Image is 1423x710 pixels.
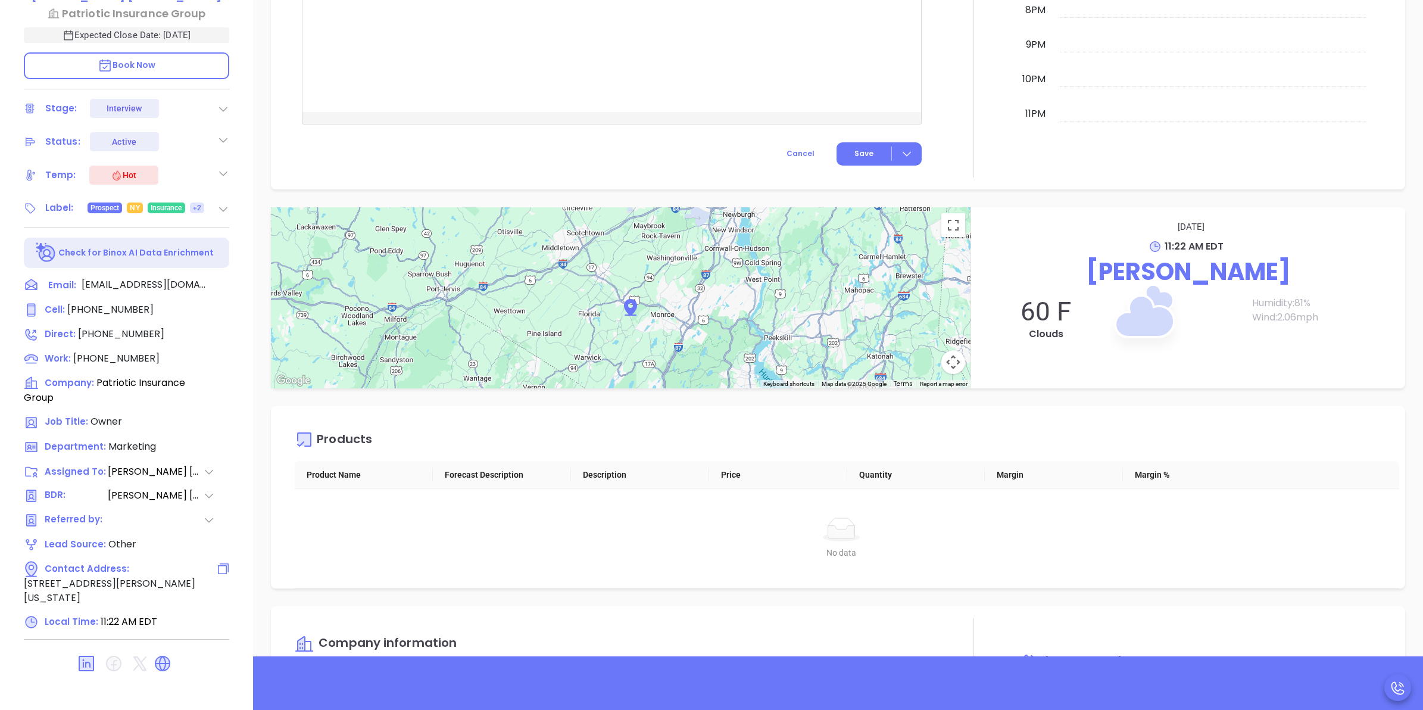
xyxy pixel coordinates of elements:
[58,247,214,259] p: Check for Binox AI Data Enrichment
[983,327,1109,341] p: Clouds
[295,637,457,650] a: Company information
[983,254,1393,289] p: [PERSON_NAME]
[571,461,709,489] th: Description
[45,352,71,365] span: Work :
[1023,3,1048,17] div: 8pm
[112,132,136,151] div: Active
[985,461,1123,489] th: Margin
[274,373,313,388] a: Open this area in Google Maps (opens a new window)
[82,278,207,292] span: [EMAIL_ADDRESS][DOMAIN_NAME]
[107,99,142,118] div: Interview
[45,465,107,479] span: Assigned To:
[45,166,76,184] div: Temp:
[983,296,1109,327] p: 60 F
[91,201,120,214] span: Prospect
[45,440,106,453] span: Department:
[941,213,965,237] button: Toggle fullscreen view
[894,379,913,388] a: Terms (opens in new tab)
[920,381,968,387] a: Report a map error
[317,433,372,449] div: Products
[1023,107,1048,121] div: 11pm
[1252,310,1393,325] p: Wind: 2.06 mph
[45,328,76,340] span: Direct :
[319,634,457,651] span: Company information
[98,59,156,71] span: Book Now
[67,303,154,316] span: [PHONE_NUMBER]
[45,376,94,389] span: Company:
[36,242,57,263] img: Ai-Enrich-DaqCidB-.svg
[24,5,229,21] a: Patriotic Insurance Group
[822,381,887,387] span: Map data ©2025 Google
[108,465,203,479] span: [PERSON_NAME] [PERSON_NAME]
[24,376,185,404] span: Patriotic Insurance Group
[787,148,815,158] span: Cancel
[91,415,122,428] span: Owner
[73,351,160,365] span: [PHONE_NUMBER]
[111,168,136,182] div: Hot
[45,615,98,628] span: Local Time:
[1020,72,1048,86] div: 10pm
[45,513,107,528] span: Referred by:
[1023,38,1048,52] div: 9pm
[151,201,182,214] span: Insurance
[45,99,77,117] div: Stage:
[433,461,571,489] th: Forecast Description
[709,461,847,489] th: Price
[1165,239,1224,253] span: 11:22 AM EDT
[108,440,156,453] span: Marketing
[763,380,815,388] button: Keyboard shortcuts
[193,201,201,214] span: +2
[837,142,922,166] button: Save
[1252,296,1393,310] p: Humidity: 81 %
[78,327,164,341] span: [PHONE_NUMBER]
[764,142,837,166] button: Cancel
[45,133,80,151] div: Status:
[1123,461,1261,489] th: Margin %
[847,461,985,489] th: Quantity
[130,201,139,214] span: NY
[108,537,136,551] span: Other
[854,148,873,159] span: Save
[24,27,229,43] p: Expected Close Date: [DATE]
[101,615,157,628] span: 11:22 AM EDT
[1046,655,1121,665] span: [PHONE_NUMBER]
[45,303,65,316] span: Cell :
[45,488,107,503] span: BDR:
[108,488,203,503] span: [PERSON_NAME] [PERSON_NAME]
[45,415,88,428] span: Job Title:
[295,461,433,489] th: Product Name
[45,199,74,217] div: Label:
[45,538,106,550] span: Lead Source:
[24,577,195,605] span: [STREET_ADDRESS][PERSON_NAME][US_STATE]
[274,373,313,388] img: Google
[309,546,1374,559] div: No data
[1085,257,1204,376] img: Clouds
[989,219,1393,235] p: [DATE]
[941,350,965,374] button: Map camera controls
[48,278,76,293] span: Email:
[45,562,129,575] span: Contact Address:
